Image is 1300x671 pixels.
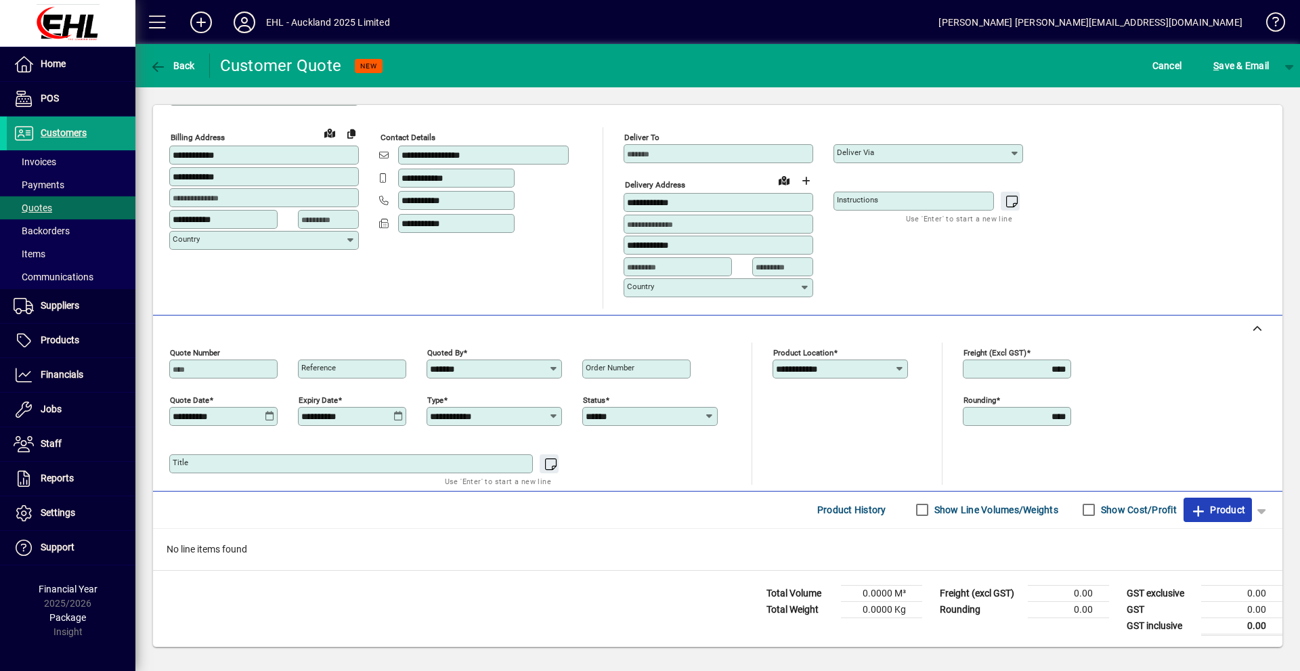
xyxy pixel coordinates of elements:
span: S [1213,60,1219,71]
mat-label: Title [173,458,188,467]
mat-label: Deliver To [624,133,659,142]
span: Products [41,334,79,345]
mat-label: Rounding [963,395,996,404]
td: 0.0000 Kg [841,601,922,618]
a: Items [7,242,135,265]
mat-label: Instructions [837,195,878,204]
button: Back [146,53,198,78]
mat-label: Reference [301,363,336,372]
a: Payments [7,173,135,196]
a: Communications [7,265,135,288]
div: Customer Quote [220,55,342,77]
a: Invoices [7,150,135,173]
span: Product History [817,499,886,521]
td: GST inclusive [1120,618,1201,634]
mat-label: Status [583,395,605,404]
a: Support [7,531,135,565]
span: Payments [14,179,64,190]
span: ave & Email [1213,55,1269,77]
a: Products [7,324,135,358]
mat-label: Quote date [170,395,209,404]
span: Staff [41,438,62,449]
mat-label: Country [627,282,654,291]
span: Backorders [14,225,70,236]
span: Cancel [1152,55,1182,77]
a: Reports [7,462,135,496]
a: Staff [7,427,135,461]
mat-hint: Use 'Enter' to start a new line [906,211,1012,226]
span: POS [41,93,59,104]
span: Financials [41,369,83,380]
button: Cancel [1149,53,1186,78]
td: Total Weight [760,601,841,618]
td: 0.00 [1201,618,1282,634]
td: 0.00 [1201,585,1282,601]
span: Support [41,542,74,553]
mat-label: Expiry date [299,395,338,404]
button: Add [179,10,223,35]
a: View on map [319,122,341,144]
button: Product History [812,498,892,522]
a: View on map [773,169,795,191]
a: Quotes [7,196,135,219]
button: Save & Email [1207,53,1276,78]
td: 0.00 [1028,585,1109,601]
div: [PERSON_NAME] [PERSON_NAME][EMAIL_ADDRESS][DOMAIN_NAME] [938,12,1242,33]
mat-label: Country [173,234,200,244]
app-page-header-button: Back [135,53,210,78]
td: Freight (excl GST) [933,585,1028,601]
a: Settings [7,496,135,530]
span: Product [1190,499,1245,521]
a: Home [7,47,135,81]
td: GST exclusive [1120,585,1201,601]
label: Show Cost/Profit [1098,503,1177,517]
label: Show Line Volumes/Weights [932,503,1058,517]
a: Knowledge Base [1256,3,1283,47]
td: 0.00 [1028,601,1109,618]
span: Financial Year [39,584,97,594]
mat-label: Deliver via [837,148,874,157]
span: Suppliers [41,300,79,311]
mat-label: Quoted by [427,347,463,357]
span: Customers [41,127,87,138]
span: Invoices [14,156,56,167]
td: Total Volume [760,585,841,601]
mat-label: Type [427,395,443,404]
div: No line items found [153,529,1282,570]
button: Product [1184,498,1252,522]
a: POS [7,82,135,116]
td: 0.00 [1201,601,1282,618]
mat-label: Freight (excl GST) [963,347,1026,357]
mat-label: Quote number [170,347,220,357]
span: Package [49,612,86,623]
span: Quotes [14,202,52,213]
a: Suppliers [7,289,135,323]
span: Reports [41,473,74,483]
a: Backorders [7,219,135,242]
a: Jobs [7,393,135,427]
span: Jobs [41,404,62,414]
a: Financials [7,358,135,392]
td: Rounding [933,601,1028,618]
div: EHL - Auckland 2025 Limited [266,12,390,33]
button: Choose address [795,170,817,192]
button: Profile [223,10,266,35]
span: NEW [360,62,377,70]
mat-label: Order number [586,363,634,372]
span: Home [41,58,66,69]
td: 0.0000 M³ [841,585,922,601]
span: Settings [41,507,75,518]
span: Communications [14,272,93,282]
span: Items [14,248,45,259]
button: Copy to Delivery address [341,123,362,144]
span: Back [150,60,195,71]
mat-label: Product location [773,347,833,357]
mat-hint: Use 'Enter' to start a new line [445,473,551,489]
td: GST [1120,601,1201,618]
